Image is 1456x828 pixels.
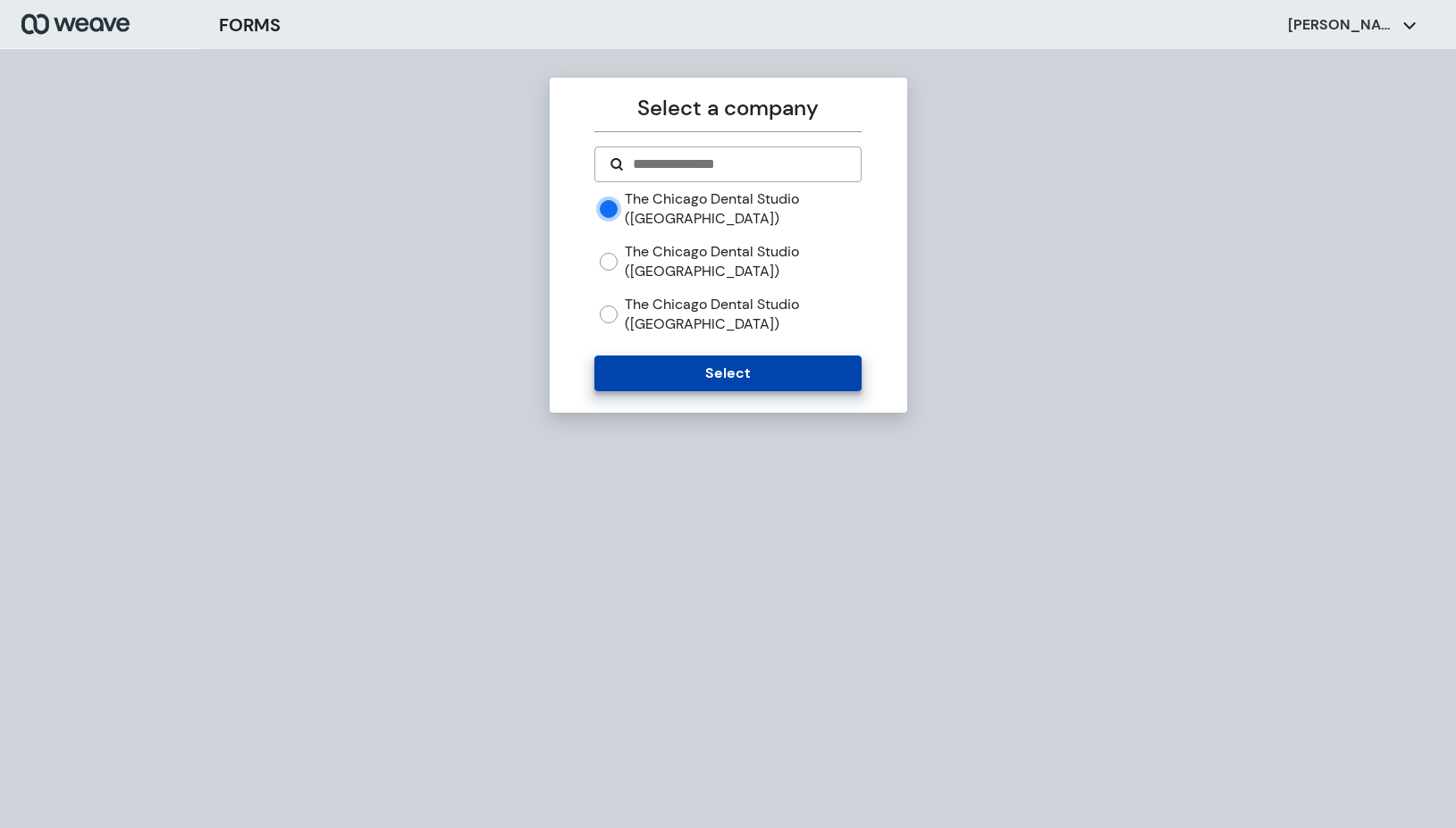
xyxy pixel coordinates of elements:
[219,12,281,38] h3: FORMS
[625,242,862,280] label: The Chicago Dental Studio ([GEOGRAPHIC_DATA])
[625,189,862,228] label: The Chicago Dental Studio ([GEOGRAPHIC_DATA])
[631,154,846,175] input: Search
[594,355,862,391] button: Select
[1288,15,1395,35] p: [PERSON_NAME]
[625,295,862,333] label: The Chicago Dental Studio ([GEOGRAPHIC_DATA])
[594,92,862,124] p: Select a company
